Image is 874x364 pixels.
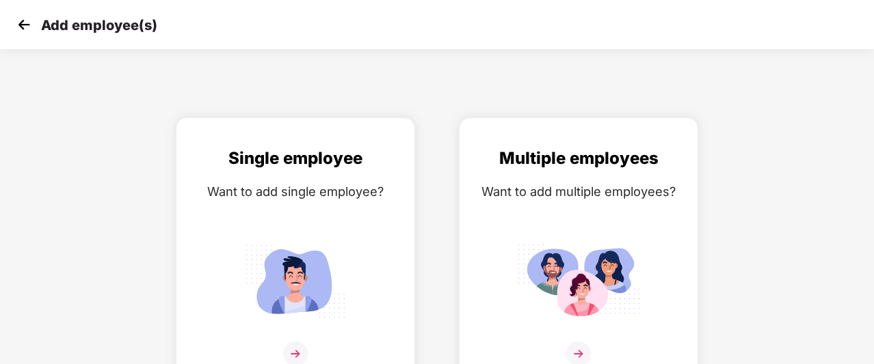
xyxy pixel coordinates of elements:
div: Multiple employees [473,145,684,171]
div: Want to add multiple employees? [473,182,684,201]
img: svg+xml;base64,PHN2ZyB4bWxucz0iaHR0cDovL3d3dy53My5vcmcvMjAwMC9zdmciIGlkPSJNdWx0aXBsZV9lbXBsb3llZS... [517,238,640,324]
div: Single employee [190,145,401,171]
p: Add employee(s) [41,17,157,33]
div: Want to add single employee? [190,182,401,201]
img: svg+xml;base64,PHN2ZyB4bWxucz0iaHR0cDovL3d3dy53My5vcmcvMjAwMC9zdmciIHdpZHRoPSIzMCIgaGVpZ2h0PSIzMC... [14,14,34,35]
img: svg+xml;base64,PHN2ZyB4bWxucz0iaHR0cDovL3d3dy53My5vcmcvMjAwMC9zdmciIGlkPSJTaW5nbGVfZW1wbG95ZWUiIH... [234,238,357,324]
